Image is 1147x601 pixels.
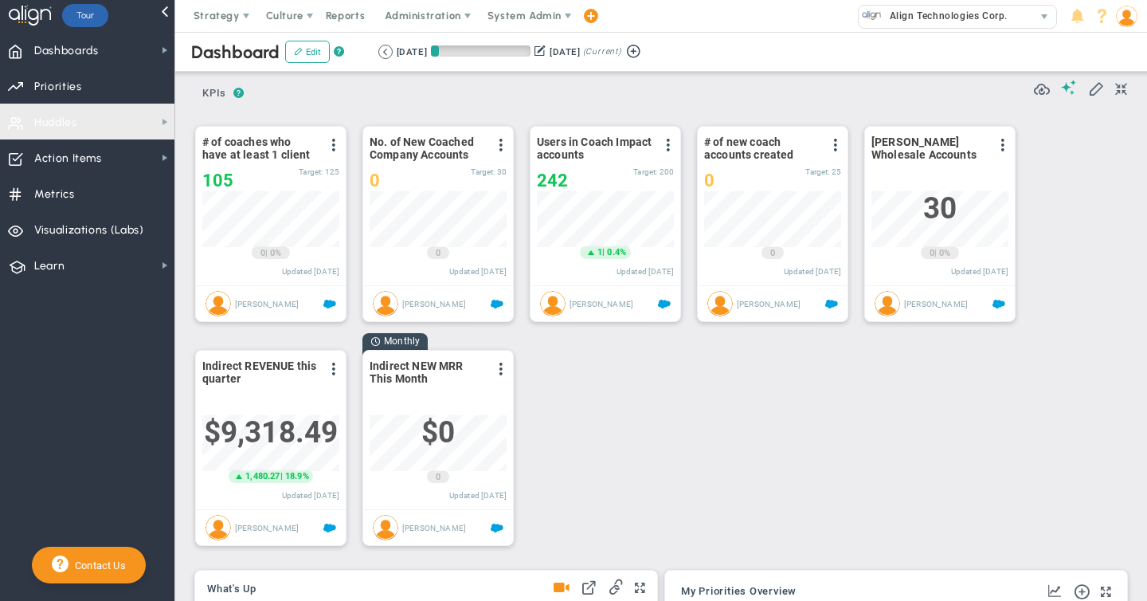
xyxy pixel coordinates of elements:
[737,300,801,308] span: [PERSON_NAME]
[882,6,1008,26] span: Align Technologies Corp.
[370,136,485,161] span: No. of New Coached Company Accounts
[449,267,507,276] span: Updated [DATE]
[862,6,882,26] img: 10991.Company.photo
[436,471,440,484] span: 0
[436,247,440,260] span: 0
[1116,6,1137,27] img: 50249.Person.photo
[471,167,495,176] span: Target:
[402,300,466,308] span: [PERSON_NAME]
[923,191,957,226] span: 30
[537,171,568,191] span: 242
[491,298,503,311] span: Salesforce Enabled<br ></span>New Paid Coached Cos in Current Quarter
[285,471,309,481] span: 18.9%
[34,106,77,139] span: Huddles
[770,247,775,260] span: 0
[904,300,968,308] span: [PERSON_NAME]
[939,248,950,258] span: 0%
[540,291,566,316] img: Eugene Terk
[195,81,233,106] span: KPIs
[875,291,900,316] img: Eugene Terk
[537,136,652,161] span: Users in Coach Impact accounts
[805,167,829,176] span: Target:
[930,247,934,260] span: 0
[660,167,674,176] span: 200
[69,560,126,572] span: Contact Us
[202,136,318,161] span: # of coaches who have at least 1 client
[245,470,280,483] span: 1,480.27
[34,34,99,68] span: Dashboards
[832,167,841,176] span: 25
[784,267,841,276] span: Updated [DATE]
[707,291,733,316] img: Eugene Terk
[34,214,144,247] span: Visualizations (Labs)
[681,586,797,599] button: My Priorities Overview
[34,70,82,104] span: Priorities
[431,45,530,57] div: Period Progress: 8% Day 7 of 86 with 79 remaining.
[992,298,1005,311] span: Salesforce Enabled<br ></span>ALL Petra Wholesale Accounts - ET
[449,491,507,500] span: Updated [DATE]
[397,45,427,59] div: [DATE]
[194,10,240,22] span: Strategy
[1033,6,1056,28] span: select
[370,171,380,191] span: 0
[550,45,580,59] div: [DATE]
[602,247,605,257] span: |
[617,267,674,276] span: Updated [DATE]
[373,291,398,316] img: Eugene Terk
[204,415,338,450] span: $9,318.49
[207,583,256,595] span: What's Up
[235,300,299,308] span: [PERSON_NAME]
[421,415,455,450] span: $0
[282,267,339,276] span: Updated [DATE]
[265,248,268,258] span: |
[34,249,65,283] span: Learn
[207,583,256,596] button: What's Up
[570,300,633,308] span: [PERSON_NAME]
[34,178,75,211] span: Metrics
[871,136,987,161] span: [PERSON_NAME] Wholesale Accounts
[825,298,838,311] span: Salesforce Enabled<br ></span>New Coaches by Quarter
[1034,79,1050,95] span: Refresh Data
[373,515,398,540] img: Eugene Terk
[206,291,231,316] img: Eugene Terk
[597,246,602,259] span: 1
[325,167,339,176] span: 125
[195,81,233,108] button: KPIs
[202,171,233,191] span: 105
[280,471,283,481] span: |
[704,171,714,191] span: 0
[370,359,485,385] span: Indirect NEW MRR This Month
[323,522,336,535] span: Salesforce Enabled<br ></span>Indirect Revenue - This Quarter - TO DAT
[583,45,621,59] span: (Current)
[34,142,102,175] span: Action Items
[299,167,323,176] span: Target:
[633,167,657,176] span: Target:
[1088,80,1104,96] span: Edit My KPIs
[235,524,299,532] span: [PERSON_NAME]
[206,515,231,540] img: Eugene Terk
[282,491,339,500] span: Updated [DATE]
[497,167,507,176] span: 30
[191,41,280,63] span: Dashboard
[202,359,318,385] span: Indirect REVENUE this quarter
[323,298,336,311] span: Salesforce Enabled<br ></span>VIP Coaches
[607,247,626,257] span: 0.4%
[934,248,937,258] span: |
[270,248,281,258] span: 0%
[402,524,466,532] span: [PERSON_NAME]
[260,247,265,260] span: 0
[681,586,797,597] span: My Priorities Overview
[491,522,503,535] span: Salesforce Enabled<br ></span>Indirect New ARR This Month - ET
[285,41,330,63] button: Edit
[385,10,460,22] span: Administration
[266,10,303,22] span: Culture
[378,45,393,59] button: Go to previous period
[951,267,1008,276] span: Updated [DATE]
[658,298,671,311] span: Salesforce Enabled<br ></span>
[704,136,820,161] span: # of new coach accounts created
[487,10,562,22] span: System Admin
[1061,80,1077,95] span: Suggestions (AI Feature)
